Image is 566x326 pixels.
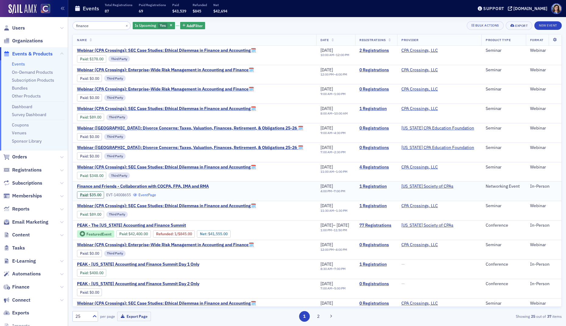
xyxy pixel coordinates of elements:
span: [DATE] [320,242,333,247]
p: Refunded [193,3,207,7]
span: : [80,134,89,139]
a: Exports [3,310,29,316]
button: Export Page [117,312,151,321]
time: 10:00 AM [320,53,334,57]
span: Is Upcoming [135,23,156,28]
div: Third Party [104,95,126,101]
a: Webinar (CPA Crossings): SEC Case Studies: Ethical Dilemmas in Finance and Accounting🗓️ [77,203,256,209]
time: 5:00 PM [334,286,346,290]
p: Paid [172,3,186,7]
span: Automations [12,271,41,277]
span: CPA Crossings, LLC [401,165,440,170]
div: Refunded: 114 - $4240000 [153,230,195,238]
div: Paid: 0 - $0 [77,133,102,140]
a: Automations [3,271,41,277]
div: Third Party [104,250,126,257]
span: Webinar (CPA Crossings): SEC Case Studies: Ethical Dilemmas in Finance and Accounting🗓️ [77,48,256,53]
span: [DATE] [337,222,349,228]
div: – [320,189,345,193]
span: $41,555.00 [208,232,228,236]
a: 0 Registrations [359,281,393,287]
span: Webinar (CPA Crossings): Enterprise-Wide Risk Management in Accounting and Finance🗓️ [77,67,254,73]
span: Webinar (CPA Crossings): SEC Case Studies: Ethical Dilemmas in Finance and Accounting🗓️ [77,301,256,306]
a: Paid [119,232,127,236]
div: Bulk Actions [475,24,499,27]
h1: Events [83,5,99,12]
span: CPA Crossings, LLC [401,67,440,73]
div: Paid: 1 - $8900 [77,114,104,121]
a: CPA Crossings, LLC [401,106,438,112]
img: SailAMX [9,4,37,14]
a: CPA Crossings, LLC [401,87,438,92]
a: Tasks [3,245,25,251]
div: Seminar [486,126,521,131]
span: $89.00 [89,115,101,119]
div: Paid: 4 - $34800 [77,172,106,179]
div: – [320,248,347,252]
div: – [320,150,346,154]
div: Paid: 2 - $17800 [77,55,106,62]
span: Colorado Society of CPAs [401,184,453,189]
a: Finance [3,284,30,290]
time: 9:00 AM [320,131,332,135]
span: Yes [160,23,166,28]
p: Net [213,3,227,7]
time: 7:00 PM [334,189,345,193]
span: CPA Crossings, LLC [401,87,440,92]
a: 1 Registration [359,106,393,112]
a: New Event [534,22,562,28]
span: : [80,212,89,217]
a: Memberships [3,193,42,199]
span: : [156,232,174,236]
time: 11:30 AM [320,208,334,213]
a: Webinar (CPA Crossings): Enterprise-Wide Risk Management in Accounting and Finance🗓️ [77,242,254,248]
span: : [80,193,89,197]
span: [DATE] [320,86,333,92]
div: Yes [133,22,175,30]
div: – [320,53,349,57]
span: CPA Crossings, LLC [401,203,440,209]
a: Webinar (CPA Crossings): SEC Case Studies: Ethical Dilemmas in Finance and Accounting🗓️ [77,165,256,170]
div: Conference [486,262,521,267]
time: 11:00 AM [320,169,334,174]
time: 8:00 AM [320,111,332,115]
a: Paid [80,212,88,217]
div: Webinar [530,67,557,73]
time: 12:00 PM [336,53,349,57]
span: 87 [105,9,109,13]
a: 77 Registrations [359,223,393,228]
span: CPA Crossings, LLC [401,106,440,112]
span: Tasks [12,245,25,251]
a: [US_STATE] Society of CPAs [401,223,453,228]
a: CPA Crossings, LLC [401,67,438,73]
a: 1 Registration [359,262,393,267]
button: 2 [313,311,323,322]
img: SailAMX [41,4,50,13]
a: CPA Crossings, LLC [401,203,438,209]
a: 0 Registrations [359,301,393,306]
div: In-Person [530,223,557,228]
div: Paid: 114 - $4240000 [116,230,151,238]
span: Connect [12,297,30,303]
span: E-Learning [12,258,36,264]
span: — [401,261,405,267]
span: Name [77,38,87,42]
div: In-Person [530,281,557,287]
span: : [80,271,89,275]
span: Date [320,38,329,42]
span: $43,539 [172,9,186,13]
a: Refunded [156,232,173,236]
span: Finance and Friends - Collaboration with COCPA, FPA, IMA and RMA [77,184,209,189]
span: PEAK - Colorado Accounting and Finance Summit Day 1 Only [77,262,199,267]
a: Paid [80,173,88,178]
span: Subscriptions [12,180,42,186]
div: – [320,131,346,135]
span: Webinar (CA): Divorce Concerns: Taxes, Valuation, Finances, Retirement, & Obligations 25-26 🗓 [77,145,303,151]
span: PEAK - The Colorado Accounting and Finance Summit [77,223,186,228]
div: Third Party [108,172,130,179]
a: PEAK - [US_STATE] Accounting and Finance Summit Day 2 Only [77,281,199,287]
div: [DOMAIN_NAME] [513,6,547,11]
